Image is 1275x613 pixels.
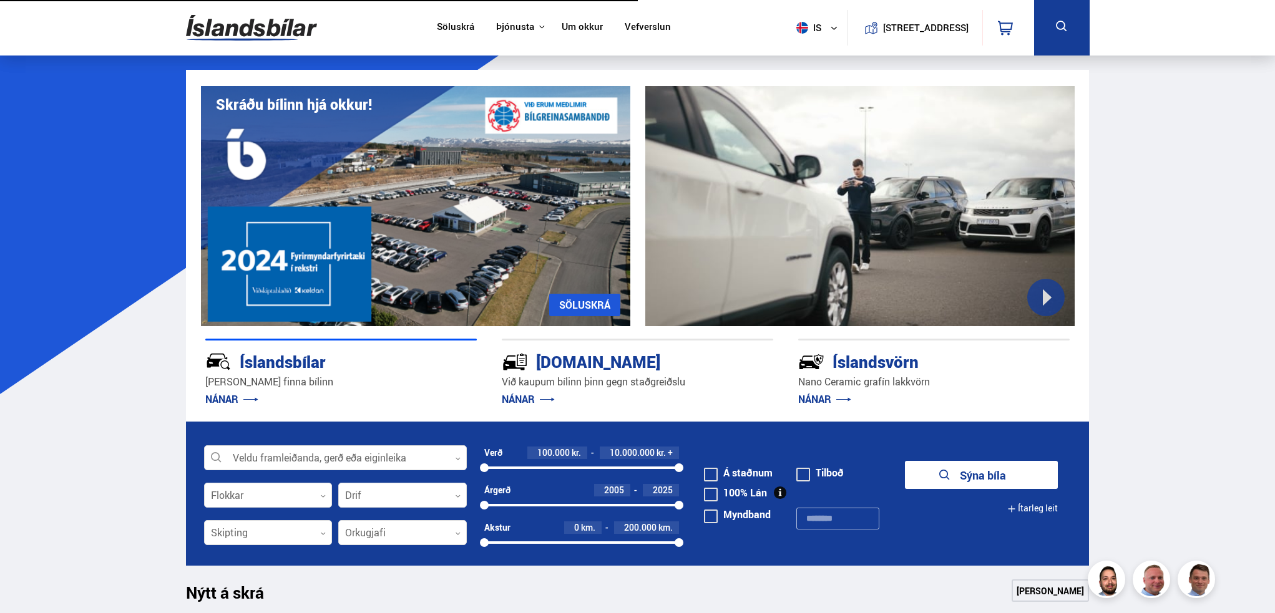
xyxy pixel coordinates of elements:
[888,22,964,33] button: [STREET_ADDRESS]
[1180,562,1217,600] img: FbJEzSuNWCJXmdc-.webp
[484,448,502,458] div: Verð
[798,349,824,375] img: -Svtn6bYgwAsiwNX.svg
[1012,579,1089,602] a: [PERSON_NAME]
[905,461,1058,489] button: Sýna bíla
[1007,495,1058,523] button: Ítarleg leit
[704,488,767,498] label: 100% Lán
[549,294,620,316] a: SÖLUSKRÁ
[796,22,808,34] img: svg+xml;base64,PHN2ZyB4bWxucz0iaHR0cDovL3d3dy53My5vcmcvMjAwMC9zdmciIHdpZHRoPSI1MTIiIGhlaWdodD0iNT...
[186,583,286,609] h1: Nýtt á skrá
[796,468,844,478] label: Tilboð
[502,375,773,389] p: Við kaupum bílinn þinn gegn staðgreiðslu
[1135,562,1172,600] img: siFngHWaQ9KaOqBr.png
[610,446,655,458] span: 10.000.000
[657,448,666,458] span: kr.
[658,523,673,533] span: km.
[502,350,729,372] div: [DOMAIN_NAME]
[625,21,671,34] a: Vefverslun
[581,523,595,533] span: km.
[604,484,624,496] span: 2005
[186,7,317,48] img: G0Ugv5HjCgRt.svg
[205,349,232,375] img: JRvxyua_JYH6wB4c.svg
[437,21,474,34] a: Söluskrá
[704,509,771,519] label: Myndband
[484,523,510,533] div: Akstur
[201,86,630,326] img: eKx6w-_Home_640_.png
[562,21,603,34] a: Um okkur
[854,10,975,46] a: [STREET_ADDRESS]
[502,349,528,375] img: tr5P-W3DuiFaO7aO.svg
[572,448,581,458] span: kr.
[496,21,534,33] button: Þjónusta
[537,446,570,458] span: 100.000
[668,448,673,458] span: +
[704,468,773,478] label: Á staðnum
[205,392,258,406] a: NÁNAR
[205,350,432,372] div: Íslandsbílar
[653,484,673,496] span: 2025
[502,392,555,406] a: NÁNAR
[791,9,848,46] button: is
[216,96,372,113] h1: Skráðu bílinn hjá okkur!
[574,521,579,533] span: 0
[791,22,823,34] span: is
[798,392,851,406] a: NÁNAR
[484,485,510,495] div: Árgerð
[798,350,1025,372] div: Íslandsvörn
[1090,562,1127,600] img: nhp88E3Fdnt1Opn2.png
[624,521,657,533] span: 200.000
[205,375,477,389] p: [PERSON_NAME] finna bílinn
[798,375,1070,389] p: Nano Ceramic grafín lakkvörn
